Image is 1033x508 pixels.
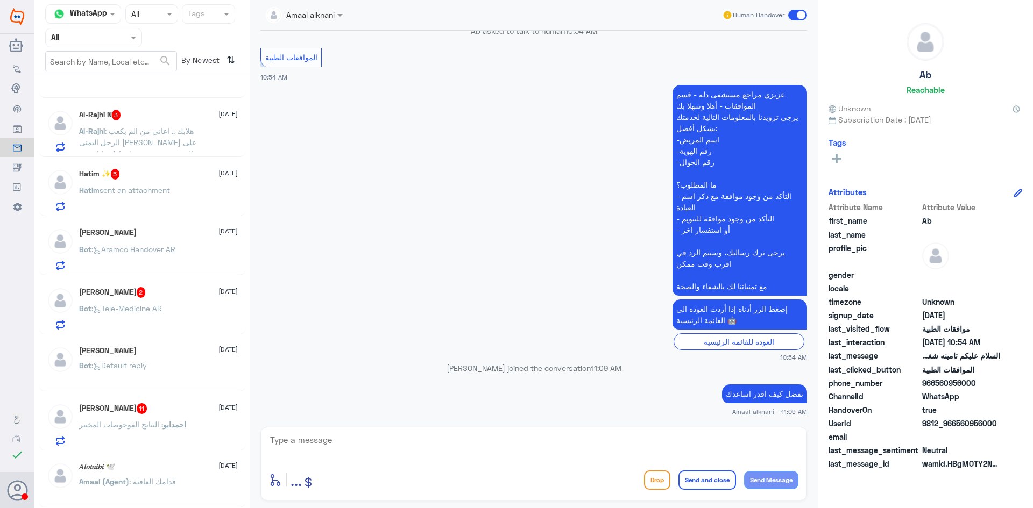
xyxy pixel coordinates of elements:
span: Hatim [79,185,100,195]
span: sent an attachment [100,185,170,195]
img: whatsapp.png [51,6,67,22]
span: phone_number [829,377,920,389]
span: Bot [79,245,91,254]
img: defaultAdmin.png [47,462,74,489]
span: 10:54 AM [780,353,807,362]
span: 2 [922,391,1000,402]
p: Ab asked to talk to human [260,25,807,37]
h5: Faisal Almutairi [79,287,146,298]
span: UserId [829,418,920,429]
span: 11 [137,403,147,414]
button: Avatar [7,480,27,500]
h6: Reachable [907,85,945,95]
span: last_clicked_button [829,364,920,375]
span: Unknown [829,103,871,114]
p: 14/8/2025, 10:54 AM [673,85,807,296]
span: Attribute Value [922,202,1000,213]
h5: Hatim ✨ [79,169,120,180]
img: defaultAdmin.png [907,24,944,60]
h5: ‏𝐴𝑙𝑜𝑡𝑎𝑖𝑏𝑖 ‏🕊️ [79,462,115,471]
p: 14/8/2025, 10:54 AM [673,299,807,330]
span: Al-Rajhi [79,126,105,135]
span: Attribute Name [829,202,920,213]
h5: Ab [919,69,931,81]
span: Bot [79,304,91,313]
span: last_visited_flow [829,323,920,334]
span: Human Handover [733,10,784,20]
button: Send and close [678,470,736,490]
p: 14/8/2025, 11:09 AM [722,384,807,403]
button: Drop [644,470,670,490]
img: defaultAdmin.png [47,403,74,430]
span: locale [829,283,920,294]
i: ⇅ [227,51,235,69]
span: السلام عليكم تامينه شغال عندكم [922,350,1000,361]
span: 966560956000 [922,377,1000,389]
span: [DATE] [218,168,238,178]
span: true [922,404,1000,416]
span: signup_date [829,310,920,321]
span: null [922,431,1000,442]
span: Unknown [922,296,1000,307]
span: Amaal alknani - 11:09 AM [732,407,807,416]
span: HandoverOn [829,404,920,416]
span: [DATE] [218,345,238,354]
span: last_message_sentiment [829,445,920,456]
span: 2 [137,287,146,298]
span: : قدامك العافية [129,477,176,486]
span: Amaal (Agent) [79,477,129,486]
img: Widebot Logo [10,8,24,25]
span: Ab [922,215,1000,226]
img: defaultAdmin.png [47,287,74,314]
img: defaultAdmin.png [922,242,949,269]
span: [DATE] [218,403,238,412]
button: search [159,52,172,70]
span: profile_pic [829,242,920,267]
span: null [922,269,1000,281]
span: ChannelId [829,391,920,402]
span: الموافقات الطبية [922,364,1000,375]
span: By Newest [177,51,222,73]
i: check [11,448,24,461]
img: defaultAdmin.png [47,110,74,137]
span: gender [829,269,920,281]
span: [DATE] [218,226,238,236]
span: [DATE] [218,109,238,119]
img: defaultAdmin.png [47,346,74,373]
h5: Mohammad Geraty [79,228,137,237]
span: : Default reply [91,361,147,370]
img: defaultAdmin.png [47,228,74,255]
span: ... [291,470,302,489]
span: 5 [111,169,120,180]
span: 11:09 AM [591,363,621,373]
button: ... [291,468,302,492]
span: last_interaction [829,337,920,348]
span: Bot [79,361,91,370]
span: 10:54 AM [565,26,597,35]
span: last_name [829,229,920,240]
p: [PERSON_NAME] joined the conversation [260,362,807,374]
span: 2025-08-14T07:54:55.884Z [922,337,1000,348]
span: 3 [112,110,121,120]
h5: ابو سلطان [79,346,137,355]
span: الموافقات الطبية [265,53,317,62]
span: null [922,283,1000,294]
span: first_name [829,215,920,226]
span: : هلابك .. اعاني من الم بكعب الرجل اليمنى [PERSON_NAME] على المشي ويشد مره علي اول ما اصحى الصبح .. [79,126,196,169]
h5: احمدابو ريماس [79,403,147,414]
span: : Aramco Handover AR [91,245,175,254]
h5: Al-Rajhi N [79,110,121,120]
input: Search by Name, Local etc… [46,52,176,71]
span: [DATE] [218,461,238,470]
span: 2025-08-14T07:54:10.204Z [922,310,1000,321]
span: [DATE] [218,287,238,296]
img: defaultAdmin.png [47,169,74,196]
span: wamid.HBgMOTY2NTYwOTU2MDAwFQIAEhgUM0E2QkMxN0Q4NDlBRTU5RTdCNDkA [922,458,1000,469]
span: email [829,431,920,442]
span: 10:54 AM [260,74,287,81]
span: last_message_id [829,458,920,469]
span: search [159,54,172,67]
button: Send Message [744,471,798,489]
span: last_message [829,350,920,361]
span: Subscription Date : [DATE] [829,114,1022,125]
